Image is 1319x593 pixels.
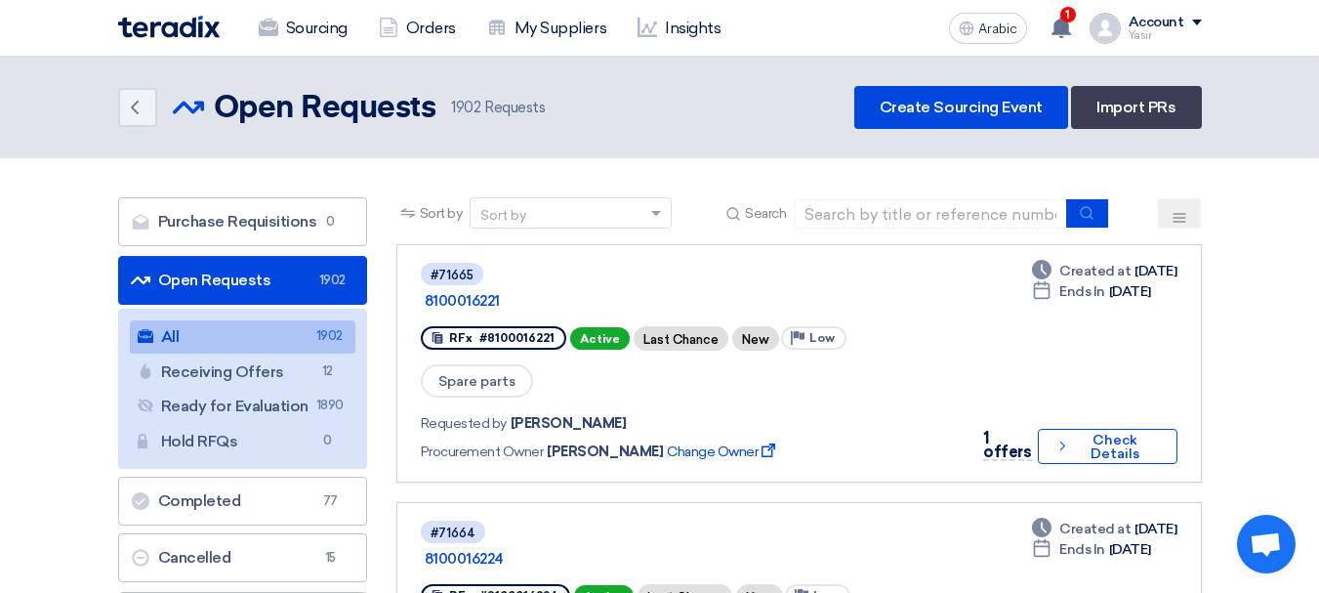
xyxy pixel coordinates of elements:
font: Open Requests [158,271,271,289]
input: Search by title or reference number [794,199,1067,229]
font: Account [1129,14,1184,30]
font: Purchase Requisitions [158,212,317,231]
font: Change Owner [667,444,758,460]
font: [PERSON_NAME] [511,415,627,432]
font: #71664 [431,526,475,540]
font: Receiving Offers [161,362,284,381]
font: Check Details [1091,432,1139,462]
a: Completed77 [118,477,367,526]
font: 1902 [319,273,346,287]
font: Last Chance [643,332,719,347]
font: Sort by [420,205,463,222]
font: 0 [326,214,335,229]
font: Completed [158,491,241,510]
font: #8100016221 [479,331,555,345]
font: Low [809,331,835,345]
font: All [161,327,180,346]
font: 0 [323,433,332,447]
font: Spare parts [438,373,515,390]
font: Sourcing [286,19,348,37]
font: Yasir [1129,29,1152,42]
font: 8100016224 [425,550,504,568]
a: Sourcing [243,7,363,50]
div: Open chat [1237,515,1296,573]
a: My Suppliers [472,7,622,50]
a: 8100016224 [425,550,913,568]
font: 1890 [316,398,344,412]
font: Import PRs [1096,98,1175,116]
font: [DATE] [1109,283,1151,300]
font: [DATE] [1109,541,1151,558]
button: Arabic [949,13,1027,44]
font: #71665 [431,268,474,282]
font: 8100016221 [425,292,500,310]
a: Open Requests1902 [118,256,367,305]
font: Sort by [480,207,526,224]
img: profile_test.png [1090,13,1121,44]
font: 1902 [316,328,343,343]
a: Insights [622,7,736,50]
font: 12 [322,363,333,378]
font: 1 [1065,8,1070,21]
font: Open Requests [214,93,436,124]
font: Search [745,205,786,222]
font: Requests [484,99,545,116]
a: Import PRs [1071,86,1201,129]
font: Arabic [978,21,1017,37]
font: Create Sourcing Event [880,98,1043,116]
font: [PERSON_NAME] [547,444,663,460]
a: 8100016221 [425,292,913,310]
font: 15 [325,550,336,565]
font: Cancelled [158,548,231,567]
button: Check Details [1038,429,1177,464]
font: RFx [449,331,473,345]
a: Purchase Requisitions0 [118,197,367,246]
font: 1 offers [983,429,1031,461]
font: My Suppliers [515,19,606,37]
font: Procurement Owner [421,444,544,460]
font: Requested by [421,415,507,432]
font: Orders [406,19,456,37]
font: Active [580,332,620,346]
img: Teradix logo [118,16,220,38]
font: Ends In [1059,541,1105,558]
font: [DATE] [1134,521,1176,537]
font: 77 [323,493,338,508]
a: Orders [363,7,472,50]
font: New [742,332,769,347]
font: Hold RFQs [161,432,238,450]
font: Created at [1059,263,1131,279]
font: Ends In [1059,283,1105,300]
font: 1902 [451,99,480,116]
font: Created at [1059,521,1131,537]
font: [DATE] [1134,263,1176,279]
font: Insights [665,19,721,37]
font: Ready for Evaluation [161,397,309,415]
a: Cancelled15 [118,533,367,582]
